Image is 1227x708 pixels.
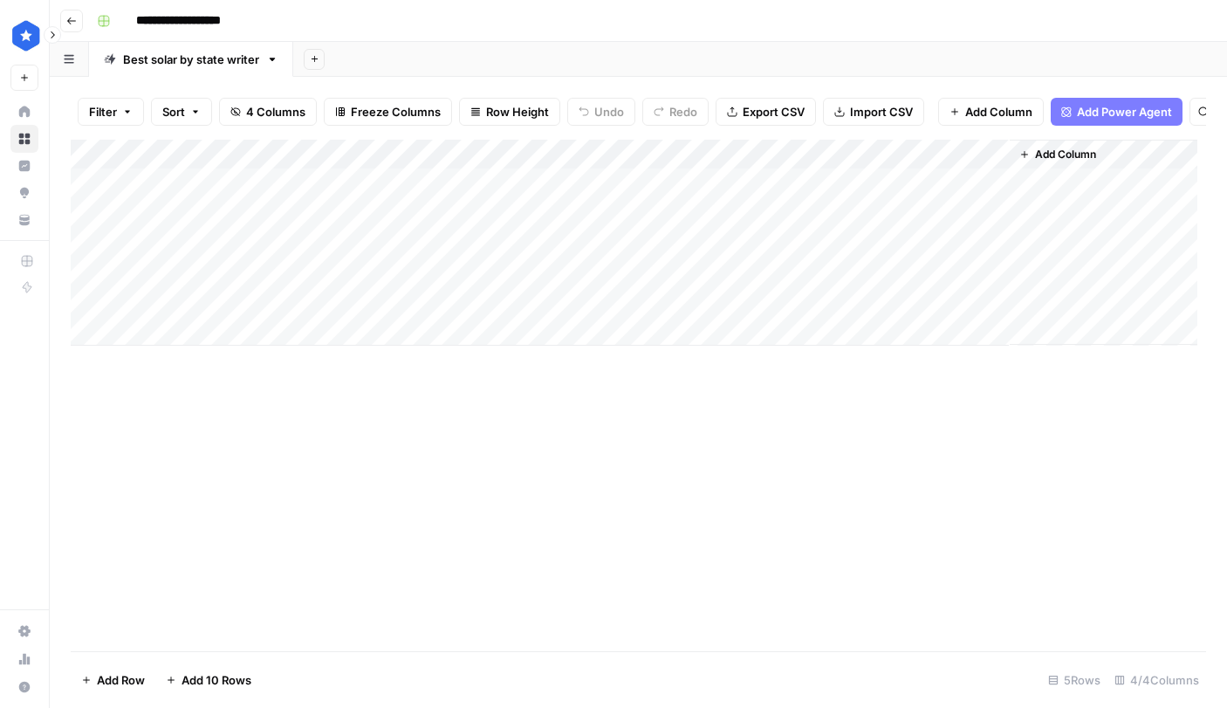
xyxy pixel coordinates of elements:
[71,666,155,694] button: Add Row
[486,103,549,120] span: Row Height
[743,103,805,120] span: Export CSV
[459,98,560,126] button: Row Height
[669,103,697,120] span: Redo
[1041,666,1107,694] div: 5 Rows
[89,42,293,77] a: Best solar by state writer
[10,673,38,701] button: Help + Support
[324,98,452,126] button: Freeze Columns
[10,20,42,52] img: ConsumerAffairs Logo
[97,671,145,689] span: Add Row
[1035,147,1096,162] span: Add Column
[10,206,38,234] a: Your Data
[594,103,624,120] span: Undo
[123,51,259,68] div: Best solar by state writer
[10,152,38,180] a: Insights
[850,103,913,120] span: Import CSV
[823,98,924,126] button: Import CSV
[89,103,117,120] span: Filter
[151,98,212,126] button: Sort
[219,98,317,126] button: 4 Columns
[351,103,441,120] span: Freeze Columns
[10,14,38,58] button: Workspace: ConsumerAffairs
[1077,103,1172,120] span: Add Power Agent
[10,179,38,207] a: Opportunities
[1012,143,1103,166] button: Add Column
[965,103,1032,120] span: Add Column
[10,125,38,153] a: Browse
[10,617,38,645] a: Settings
[78,98,144,126] button: Filter
[162,103,185,120] span: Sort
[1107,666,1206,694] div: 4/4 Columns
[182,671,251,689] span: Add 10 Rows
[642,98,709,126] button: Redo
[1051,98,1182,126] button: Add Power Agent
[10,645,38,673] a: Usage
[716,98,816,126] button: Export CSV
[155,666,262,694] button: Add 10 Rows
[938,98,1044,126] button: Add Column
[567,98,635,126] button: Undo
[10,98,38,126] a: Home
[246,103,305,120] span: 4 Columns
